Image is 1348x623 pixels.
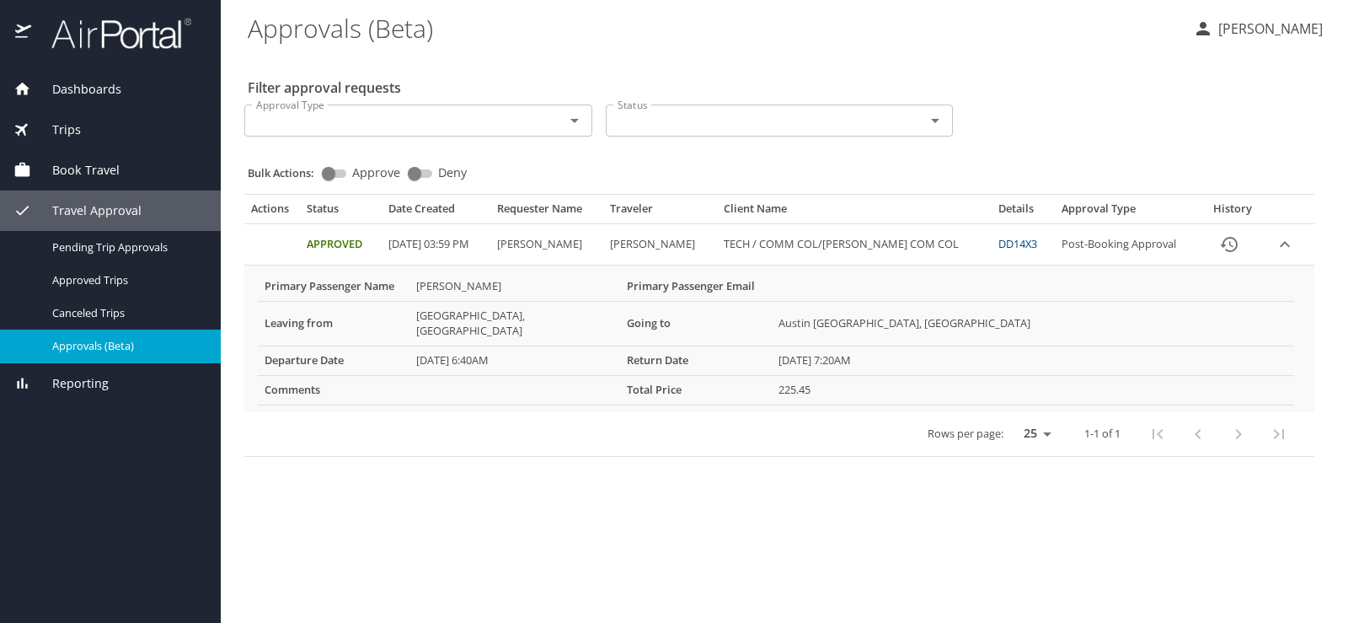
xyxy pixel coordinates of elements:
th: Actions [244,201,300,223]
button: History [1209,224,1249,265]
th: Primary Passenger Email [620,272,772,301]
td: Austin [GEOGRAPHIC_DATA], [GEOGRAPHIC_DATA] [772,301,1294,346]
th: Going to [620,301,772,346]
td: [PERSON_NAME] [409,272,620,301]
th: Comments [258,375,409,405]
th: Details [992,201,1055,223]
p: Rows per page: [928,428,1003,439]
span: Pending Trip Approvals [52,239,201,255]
th: Departure Date [258,346,409,375]
p: Bulk Actions: [248,165,328,180]
h2: Filter approval requests [248,74,401,101]
td: [DATE] 03:59 PM [382,224,490,266]
th: Leaving from [258,301,409,346]
th: Client Name [717,201,992,223]
span: Canceled Trips [52,305,201,321]
th: Total Price [620,375,772,405]
th: History [1200,201,1265,223]
span: Dashboards [31,80,121,99]
td: 225.45 [772,375,1294,405]
th: Requester Name [490,201,604,223]
th: Date Created [382,201,490,223]
a: DD14X3 [998,236,1037,251]
span: Book Travel [31,161,120,180]
th: Primary Passenger Name [258,272,409,301]
h1: Approvals (Beta) [248,2,1179,54]
td: TECH / COMM COL/[PERSON_NAME] COM COL [717,224,992,266]
td: Post-Booking Approval [1055,224,1200,266]
img: airportal-logo.png [33,17,191,50]
td: [DATE] 7:20AM [772,346,1294,375]
button: [PERSON_NAME] [1186,13,1329,44]
select: rows per page [1010,421,1057,446]
p: 1-1 of 1 [1084,428,1121,439]
td: [DATE] 6:40AM [409,346,620,375]
th: Traveler [603,201,717,223]
span: Trips [31,121,81,139]
span: Approve [352,167,400,179]
span: Deny [438,167,467,179]
td: [GEOGRAPHIC_DATA], [GEOGRAPHIC_DATA] [409,301,620,346]
th: Status [300,201,382,223]
span: Reporting [31,374,109,393]
th: Return Date [620,346,772,375]
table: More info for approvals [258,272,1294,405]
button: Open [563,109,586,132]
button: Open [923,109,947,132]
table: Approval table [244,201,1314,456]
p: [PERSON_NAME] [1213,19,1323,39]
td: Approved [300,224,382,266]
th: Approval Type [1055,201,1200,223]
img: icon-airportal.png [15,17,33,50]
button: expand row [1272,232,1297,257]
td: [PERSON_NAME] [490,224,604,266]
span: Approvals (Beta) [52,338,201,354]
span: Travel Approval [31,201,142,220]
td: [PERSON_NAME] [603,224,717,266]
span: Approved Trips [52,272,201,288]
